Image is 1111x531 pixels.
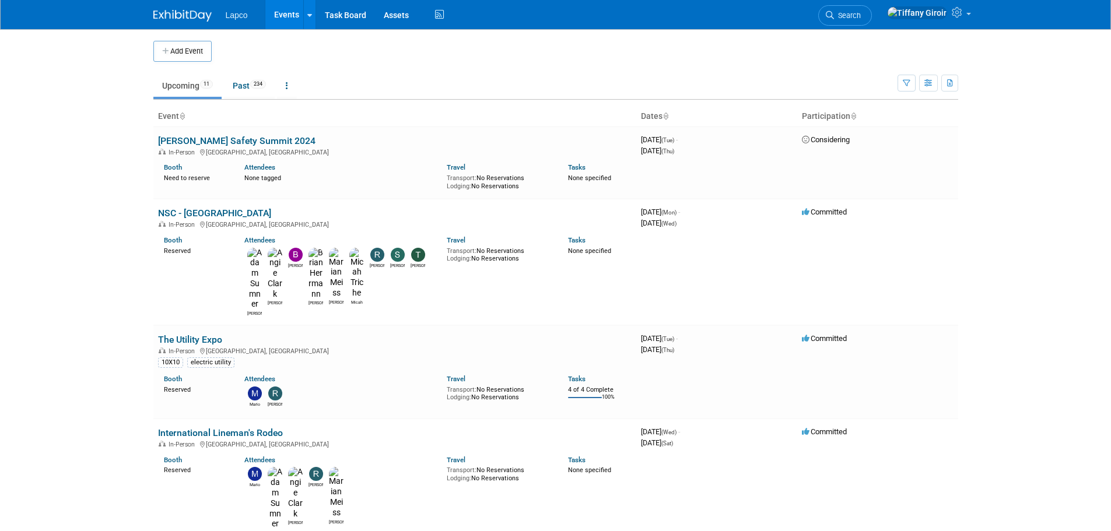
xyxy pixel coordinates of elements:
span: - [676,334,678,343]
img: In-Person Event [159,149,166,154]
div: None tagged [244,172,438,182]
img: Angie Clark [268,248,282,300]
span: Transport: [447,386,476,393]
span: (Wed) [661,429,677,435]
div: Angie Clark [268,299,282,306]
span: In-Person [169,149,198,156]
img: Adam Sumner [268,467,282,529]
a: Booth [164,236,182,244]
a: Past234 [224,75,275,97]
img: Marian Meiss [329,467,344,518]
span: (Sat) [661,440,673,446]
span: 234 [250,80,266,89]
a: Tasks [568,163,586,171]
img: Micah Triche [349,248,364,298]
img: Angie Clark [288,467,303,519]
img: Ronnie Howard [370,248,384,262]
img: Ronnie Howard [268,386,282,400]
a: NSC - [GEOGRAPHIC_DATA] [158,208,271,219]
span: None specified [568,466,611,474]
a: Search [818,5,872,26]
a: Travel [447,375,465,383]
a: Sort by Start Date [663,111,668,121]
div: Adam Sumner [247,310,262,317]
span: [DATE] [641,135,678,144]
img: In-Person Event [159,347,166,353]
span: - [676,135,678,144]
span: (Mon) [661,209,677,216]
span: 11 [200,80,213,89]
a: Attendees [244,236,275,244]
span: Transport: [447,466,476,474]
a: International Lineman's Rodeo [158,427,283,438]
span: Lapco [226,10,248,20]
span: In-Person [169,441,198,448]
span: [DATE] [641,146,674,155]
span: [DATE] [641,345,674,354]
img: Traci Langford [411,248,425,262]
span: [DATE] [641,427,680,436]
a: Attendees [244,375,275,383]
span: (Thu) [661,347,674,353]
img: ExhibitDay [153,10,212,22]
div: [GEOGRAPHIC_DATA], [GEOGRAPHIC_DATA] [158,346,632,355]
div: Marian Meiss [329,298,344,305]
a: Sort by Participation Type [850,111,856,121]
img: Mario Langford [248,467,262,481]
a: Attendees [244,456,275,464]
span: Committed [802,208,847,216]
a: Tasks [568,375,586,383]
button: Add Event [153,41,212,62]
th: Dates [636,107,797,126]
span: Committed [802,334,847,343]
span: Lodging: [447,393,471,401]
span: - [678,427,680,436]
a: Travel [447,236,465,244]
div: Bret Blanco [288,262,303,269]
img: Suzanne Kazo [391,248,405,262]
span: Committed [802,427,847,436]
td: 100% [602,394,615,410]
span: [DATE] [641,208,680,216]
div: Brian Herrmann [309,299,323,306]
span: None specified [568,247,611,255]
span: In-Person [169,347,198,355]
div: Traci Langford [411,262,425,269]
img: Brian Herrmann [309,248,323,300]
a: Booth [164,456,182,464]
span: Transport: [447,174,476,182]
div: No Reservations No Reservations [447,384,551,402]
div: Reserved [164,464,227,474]
span: [DATE] [641,219,677,227]
div: No Reservations No Reservations [447,172,551,190]
div: Ronnie Howard [370,262,384,269]
span: Search [834,11,861,20]
a: Booth [164,375,182,383]
a: The Utility Expo [158,334,222,345]
span: - [678,208,680,216]
a: Tasks [568,236,586,244]
a: [PERSON_NAME] Safety Summit 2024 [158,135,316,146]
span: Lodging: [447,255,471,262]
div: Mario Langford [247,481,262,488]
span: Lodging: [447,182,471,190]
span: (Thu) [661,148,674,154]
span: Considering [802,135,850,144]
div: Mario Langford [247,400,262,407]
div: Ronnie Howard [268,400,282,407]
span: [DATE] [641,334,678,343]
span: Transport: [447,247,476,255]
div: 10X10 [158,357,183,368]
a: Attendees [244,163,275,171]
div: Micah Triche [349,298,364,305]
div: Suzanne Kazo [390,262,405,269]
img: Mario Langford [248,386,262,400]
img: In-Person Event [159,441,166,446]
a: Sort by Event Name [179,111,185,121]
div: [GEOGRAPHIC_DATA], [GEOGRAPHIC_DATA] [158,439,632,448]
a: Travel [447,456,465,464]
span: None specified [568,174,611,182]
div: Ronnie Howard [309,481,323,488]
div: No Reservations No Reservations [447,464,551,482]
span: (Tue) [661,336,674,342]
